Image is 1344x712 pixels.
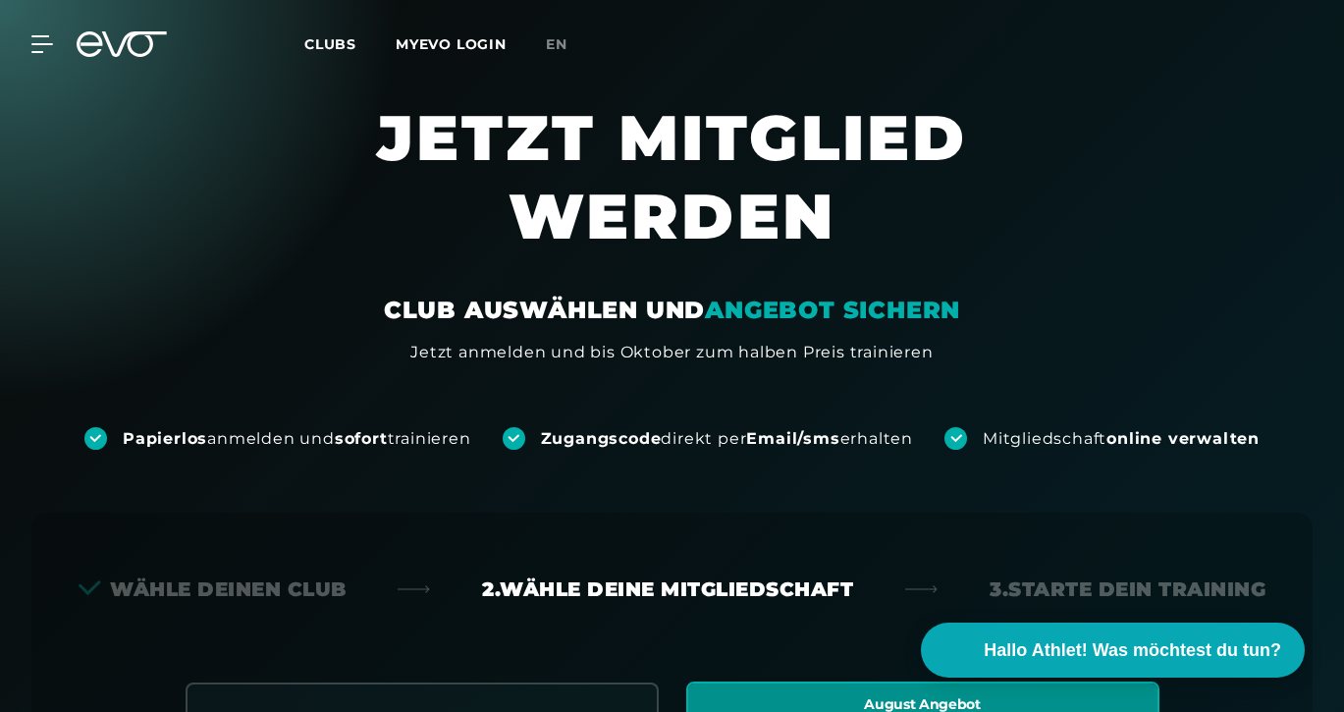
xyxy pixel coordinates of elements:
em: ANGEBOT SICHERN [705,296,960,324]
strong: sofort [335,429,388,448]
span: en [546,35,567,53]
strong: Email/sms [746,429,839,448]
div: anmelden und trainieren [123,428,471,450]
div: CLUB AUSWÄHLEN UND [384,295,960,326]
strong: online verwalten [1106,429,1260,448]
strong: Papierlos [123,429,207,448]
a: Clubs [304,34,396,53]
h1: JETZT MITGLIED WERDEN [221,98,1124,295]
div: 2. Wähle deine Mitgliedschaft [482,575,853,603]
strong: Zugangscode [541,429,662,448]
div: 3. Starte dein Training [990,575,1265,603]
div: direkt per erhalten [541,428,913,450]
div: Jetzt anmelden und bis Oktober zum halben Preis trainieren [410,341,933,364]
div: Mitgliedschaft [983,428,1260,450]
a: MYEVO LOGIN [396,35,507,53]
span: Hallo Athlet! Was möchtest du tun? [984,637,1281,664]
a: en [546,33,591,56]
button: Hallo Athlet! Was möchtest du tun? [921,623,1305,678]
div: Wähle deinen Club [79,575,347,603]
span: Clubs [304,35,356,53]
